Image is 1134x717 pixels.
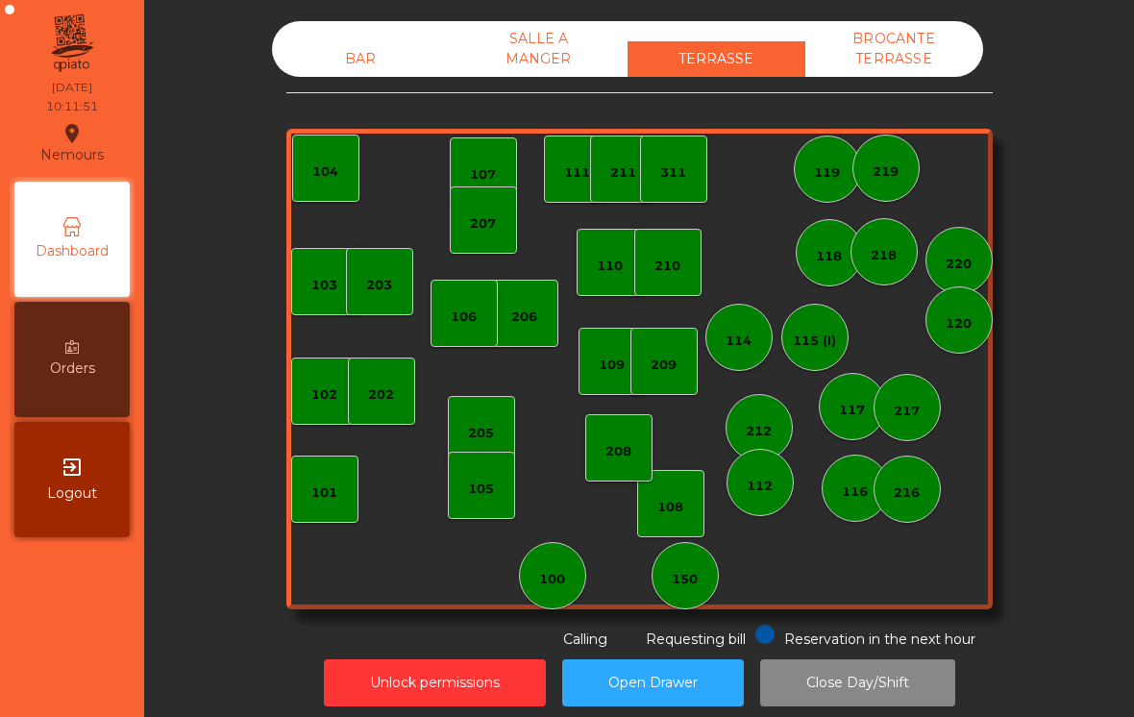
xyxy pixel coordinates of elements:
div: 203 [366,276,392,295]
div: 206 [511,308,537,327]
div: [DATE] [52,79,92,96]
div: 150 [672,570,698,589]
div: 212 [746,422,772,441]
i: exit_to_app [61,456,84,479]
div: 216 [894,483,920,503]
div: 208 [605,442,631,461]
div: 117 [839,401,865,420]
div: 107 [470,165,496,185]
button: Open Drawer [562,659,744,706]
div: 111 [564,163,590,183]
div: 108 [657,498,683,517]
div: 109 [599,356,625,375]
div: BAR [272,41,450,77]
div: 102 [311,385,337,405]
div: 110 [597,257,623,276]
div: 207 [470,214,496,234]
div: 115 (I) [793,332,836,351]
div: 205 [468,424,494,443]
div: 104 [312,162,338,182]
div: BROCANTE TERRASSE [805,21,983,77]
div: 220 [946,255,972,274]
div: 202 [368,385,394,405]
span: Dashboard [36,241,109,261]
div: 10:11:51 [46,98,98,115]
div: 219 [873,162,899,182]
div: 210 [654,257,680,276]
div: 120 [946,314,972,334]
div: 217 [894,402,920,421]
div: 103 [311,276,337,295]
i: location_on [61,122,84,145]
button: Close Day/Shift [760,659,955,706]
div: Nemours [40,119,104,167]
button: Unlock permissions [324,659,546,706]
div: 218 [871,246,897,265]
div: 116 [842,482,868,502]
div: 311 [660,163,686,183]
div: 105 [468,480,494,499]
span: Logout [47,483,97,504]
span: Requesting bill [646,630,746,648]
div: 112 [747,477,773,496]
img: qpiato [48,10,95,77]
div: 114 [726,332,752,351]
div: 209 [651,356,677,375]
div: 101 [311,483,337,503]
div: 106 [451,308,477,327]
div: TERRASSE [628,41,805,77]
div: 118 [816,247,842,266]
span: Orders [50,358,95,379]
div: 211 [610,163,636,183]
div: 100 [539,570,565,589]
span: Calling [563,630,607,648]
div: SALLE A MANGER [450,21,628,77]
div: 119 [814,163,840,183]
span: Reservation in the next hour [784,630,975,648]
